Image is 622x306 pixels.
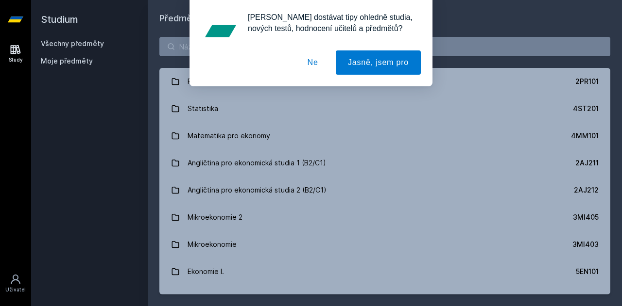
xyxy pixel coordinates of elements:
[295,50,330,75] button: Ne
[188,126,270,145] div: Matematika pro ekonomy
[573,212,599,222] div: 3MI405
[188,262,224,281] div: Ekonomie I.
[5,286,26,293] div: Uživatel
[159,122,610,149] a: Matematika pro ekonomy 4MM101
[574,185,599,195] div: 2AJ212
[159,204,610,231] a: Mikroekonomie 2 3MI405
[188,99,218,118] div: Statistika
[577,294,599,304] div: 2AJ111
[575,158,599,168] div: 2AJ211
[240,12,421,34] div: [PERSON_NAME] dostávat tipy ohledně studia, nových testů, hodnocení učitelů a předmětů?
[159,95,610,122] a: Statistika 4ST201
[159,258,610,285] a: Ekonomie I. 5EN101
[159,149,610,177] a: Angličtina pro ekonomická studia 1 (B2/C1) 2AJ211
[201,12,240,50] img: notification icon
[188,208,242,227] div: Mikroekonomie 2
[576,267,599,276] div: 5EN101
[2,269,29,298] a: Uživatel
[188,235,237,254] div: Mikroekonomie
[188,153,326,173] div: Angličtina pro ekonomická studia 1 (B2/C1)
[572,240,599,249] div: 3MI403
[188,180,327,200] div: Angličtina pro ekonomická studia 2 (B2/C1)
[573,104,599,113] div: 4ST201
[571,131,599,141] div: 4MM101
[159,231,610,258] a: Mikroekonomie 3MI403
[159,177,610,204] a: Angličtina pro ekonomická studia 2 (B2/C1) 2AJ212
[336,50,421,75] button: Jasně, jsem pro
